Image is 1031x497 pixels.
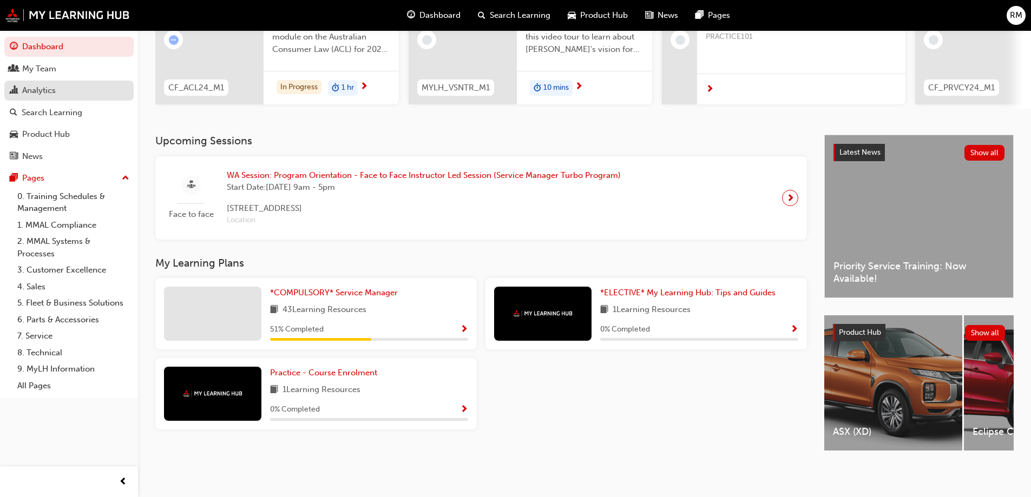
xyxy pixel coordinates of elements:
button: Show Progress [790,323,798,336]
span: 0 % Completed [270,403,320,416]
span: 1 Learning Resources [283,383,360,397]
span: duration-icon [534,81,541,95]
div: My Team [22,63,56,75]
span: search-icon [478,9,485,22]
a: 0. Training Schedules & Management [13,188,134,217]
span: 51 % Completed [270,323,324,336]
span: 43 Learning Resources [283,303,366,317]
a: All Pages [13,377,134,394]
a: 3. Customer Excellence [13,262,134,279]
span: learningRecordVerb_ATTEMPT-icon [169,35,179,45]
img: mmal [513,310,573,317]
span: learningRecordVerb_NONE-icon [675,35,685,45]
span: 1 hr [342,82,354,94]
a: Product HubShow all [833,324,1005,341]
span: book-icon [600,303,608,317]
a: 2. MMAL Systems & Processes [13,233,134,262]
span: Face to face [164,208,218,221]
span: Location [227,214,621,227]
a: Dashboard [4,37,134,57]
span: book-icon [270,303,278,317]
a: Face to faceWA Session: Program Orientation - Face to Face Instructor Led Session (Service Manage... [164,165,798,231]
button: Show all [964,145,1005,161]
a: Product Hub [4,124,134,144]
a: News [4,147,134,167]
span: WA Session: Program Orientation - Face to Face Instructor Led Session (Service Manager Turbo Prog... [227,169,621,182]
img: mmal [183,390,242,397]
span: Priority Service Training: Now Available! [833,260,1004,284]
span: 10 mins [543,82,569,94]
a: Latest NewsShow allPriority Service Training: Now Available! [824,135,1014,298]
a: guage-iconDashboard [398,4,469,26]
span: Show Progress [460,405,468,415]
a: 7. Service [13,328,134,344]
span: Product Hub [839,328,881,337]
span: pages-icon [695,9,704,22]
span: Pages [708,9,730,22]
span: ASX (XD) [833,426,954,438]
button: Show Progress [460,403,468,416]
a: pages-iconPages [687,4,739,26]
span: Search Learning [490,9,550,22]
div: In Progress [277,80,321,95]
a: Search Learning [4,103,134,123]
span: *ELECTIVE* My Learning Hub: Tips and Guides [600,288,776,297]
span: news-icon [645,9,653,22]
span: guage-icon [407,9,415,22]
div: Product Hub [22,128,70,141]
span: This is the MMAL Compliance module on the Australian Consumer Law (ACL) for 2024. Complete this m... [272,19,390,56]
span: prev-icon [119,475,127,489]
span: [STREET_ADDRESS] [227,202,621,215]
span: Practice - Course Enrolment [270,368,377,377]
span: Start Date: [DATE] 9am - 5pm [227,181,621,194]
a: search-iconSearch Learning [469,4,559,26]
span: Dashboard [419,9,461,22]
a: 4. Sales [13,279,134,295]
span: Show Progress [790,325,798,335]
a: ASX (XD) [824,315,962,450]
span: car-icon [568,9,576,22]
h3: Upcoming Sessions [155,135,807,147]
a: 1. MMAL Compliance [13,217,134,234]
a: Analytics [4,81,134,101]
button: DashboardMy TeamAnalyticsSearch LearningProduct HubNews [4,35,134,168]
img: mmal [5,8,130,22]
span: 0 % Completed [600,323,650,336]
a: news-iconNews [636,4,687,26]
span: *COMPULSORY* Service Manager [270,288,398,297]
span: search-icon [10,108,17,118]
div: Pages [22,172,44,184]
a: Practice - Course Enrolment [270,367,382,379]
span: News [658,9,678,22]
span: 1 Learning Resources [613,303,691,317]
span: learningRecordVerb_NONE-icon [929,35,938,45]
span: Welcome aboard! Jump into this video tour to learn about [PERSON_NAME]'s vision for your learning... [526,19,643,56]
h3: My Learning Plans [155,257,807,269]
span: RM [1010,9,1022,22]
div: Search Learning [22,107,82,119]
span: duration-icon [332,81,339,95]
span: CF_ACL24_M1 [168,82,224,94]
span: book-icon [270,383,278,397]
span: sessionType_FACE_TO_FACE-icon [187,178,195,192]
span: guage-icon [10,42,18,52]
button: Show Progress [460,323,468,336]
span: Product Hub [580,9,628,22]
a: My Team [4,59,134,79]
span: PRACTICE101 [706,31,897,43]
a: *COMPULSORY* Service Manager [270,287,402,299]
span: news-icon [10,152,18,162]
span: learningRecordVerb_NONE-icon [422,35,432,45]
span: next-icon [786,190,794,206]
span: up-icon [122,171,129,185]
span: next-icon [706,85,714,95]
div: News [22,150,43,163]
span: chart-icon [10,86,18,96]
span: CF_PRVCY24_M1 [928,82,995,94]
button: RM [1007,6,1026,25]
span: car-icon [10,130,18,140]
span: Show Progress [460,325,468,335]
a: *ELECTIVE* My Learning Hub: Tips and Guides [600,287,780,299]
a: 5. Fleet & Business Solutions [13,295,134,312]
